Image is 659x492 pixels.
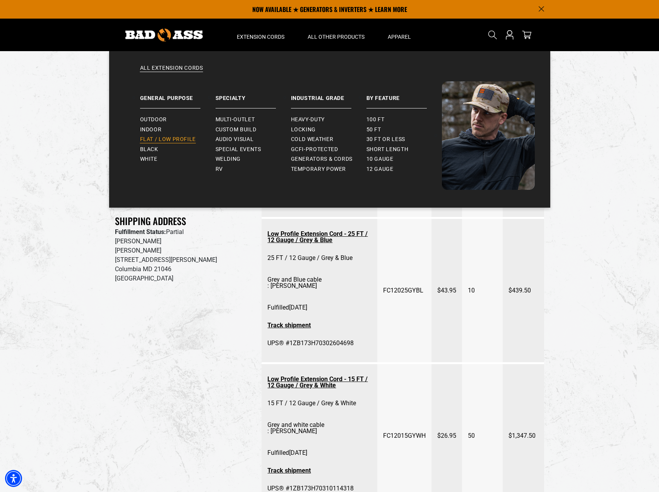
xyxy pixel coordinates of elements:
[366,154,442,164] a: 10 gauge
[289,304,307,311] time: [DATE]
[140,145,216,155] a: Black
[388,33,411,40] span: Apparel
[267,414,371,442] span: Grey and white cable : [PERSON_NAME]
[366,115,442,125] a: 100 ft
[291,164,366,174] a: Temporary Power
[115,215,250,227] h2: Shipping Address
[442,81,535,190] img: Bad Ass Extension Cords
[308,33,365,40] span: All Other Products
[291,115,366,125] a: Heavy-Duty
[520,30,533,40] a: cart
[267,297,307,318] span: Fulfilled
[366,125,442,135] a: 50 ft
[115,228,166,236] strong: Fulfillment Status:
[267,227,371,247] a: Low Profile Extension Cord - 25 FT / 12 Gauge / Grey & Blue
[216,146,261,153] span: Special Events
[437,280,456,301] span: $43.95
[486,29,499,41] summary: Search
[140,134,216,145] a: Flat / Low Profile
[366,116,385,123] span: 100 ft
[291,136,334,143] span: Cold Weather
[140,81,216,108] a: General Purpose
[383,280,423,301] span: FC12025GYBL
[291,116,325,123] span: Heavy-Duty
[291,125,366,135] a: Locking
[115,227,250,237] p: Partial
[216,136,254,143] span: Audio Visual
[216,145,291,155] a: Special Events
[216,156,241,163] span: Welding
[267,372,371,392] a: Low Profile Extension Cord - 15 FT / 12 Gauge / Grey & White
[216,126,257,133] span: Custom Build
[267,247,353,269] span: 25 FT / 12 Gauge / Grey & Blue
[267,318,371,332] a: track shipment - target website may not be available
[366,156,394,163] span: 10 gauge
[125,64,535,81] a: All Extension Cords
[140,146,158,153] span: Black
[140,115,216,125] a: Outdoor
[437,425,456,447] span: $26.95
[291,145,366,155] a: GCFI-Protected
[503,19,516,51] a: Open this option
[366,164,442,174] a: 12 gauge
[225,19,296,51] summary: Extension Cords
[267,392,356,414] span: 15 FT / 12 Gauge / Grey & White
[140,116,167,123] span: Outdoor
[216,81,291,108] a: Specialty
[508,425,536,447] span: $1,347.50
[140,125,216,135] a: Indoor
[291,156,353,163] span: Generators & Cords
[267,464,371,478] a: Track shipment
[468,280,475,301] span: 10
[291,126,316,133] span: Locking
[289,449,307,456] time: [DATE]
[140,136,196,143] span: Flat / Low Profile
[216,116,255,123] span: Multi-Outlet
[291,134,366,145] a: Cold Weather
[383,425,426,447] span: FC12015GYWH
[376,19,423,51] summary: Apparel
[216,125,291,135] a: Custom Build
[140,126,162,133] span: Indoor
[140,156,157,163] span: White
[216,134,291,145] a: Audio Visual
[366,145,442,155] a: Short Length
[115,237,250,283] p: [PERSON_NAME] [PERSON_NAME] [STREET_ADDRESS][PERSON_NAME] Columbia MD 21046 [GEOGRAPHIC_DATA]
[291,154,366,164] a: Generators & Cords
[237,33,284,40] span: Extension Cords
[216,115,291,125] a: Multi-Outlet
[216,166,223,173] span: RV
[468,425,475,447] span: 50
[366,126,381,133] span: 50 ft
[296,19,376,51] summary: All Other Products
[366,166,394,173] span: 12 gauge
[366,81,442,108] a: By Feature
[267,269,371,297] span: Grey and Blue cable : [PERSON_NAME]
[366,146,409,153] span: Short Length
[291,166,346,173] span: Temporary Power
[267,442,307,464] span: Fulfilled
[366,134,442,145] a: 30 ft or less
[125,29,203,41] img: Bad Ass Extension Cords
[5,470,22,487] div: Accessibility Menu
[291,146,338,153] span: GCFI-Protected
[508,280,531,301] span: $439.50
[216,164,291,174] a: RV
[216,154,291,164] a: Welding
[291,81,366,108] a: Industrial Grade
[366,136,405,143] span: 30 ft or less
[140,154,216,164] a: White
[267,332,354,354] span: UPS® #1ZB173H70302604698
